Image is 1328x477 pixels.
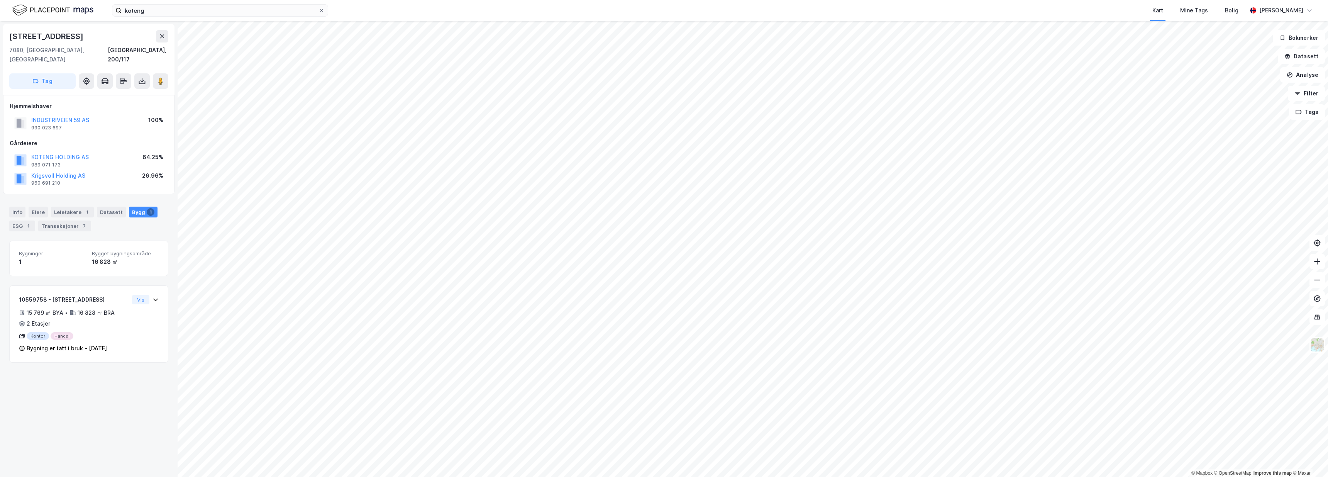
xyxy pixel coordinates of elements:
[129,207,158,217] div: Bygg
[24,222,32,230] div: 1
[1259,6,1303,15] div: [PERSON_NAME]
[1273,30,1325,46] button: Bokmerker
[9,207,25,217] div: Info
[19,257,86,267] div: 1
[142,171,163,180] div: 26.96%
[31,180,60,186] div: 960 691 210
[38,221,91,231] div: Transaksjoner
[132,295,149,304] button: Vis
[1191,470,1213,476] a: Mapbox
[10,102,168,111] div: Hjemmelshaver
[1288,86,1325,101] button: Filter
[147,208,154,216] div: 1
[1180,6,1208,15] div: Mine Tags
[1214,470,1252,476] a: OpenStreetMap
[27,308,63,317] div: 15 769 ㎡ BYA
[108,46,168,64] div: [GEOGRAPHIC_DATA], 200/117
[27,319,50,328] div: 2 Etasjer
[9,46,108,64] div: 7080, [GEOGRAPHIC_DATA], [GEOGRAPHIC_DATA]
[122,5,318,16] input: Søk på adresse, matrikkel, gårdeiere, leietakere eller personer
[142,153,163,162] div: 64.25%
[65,310,68,316] div: •
[1278,49,1325,64] button: Datasett
[80,222,88,230] div: 7
[97,207,126,217] div: Datasett
[31,162,61,168] div: 989 071 173
[1289,104,1325,120] button: Tags
[1280,67,1325,83] button: Analyse
[1253,470,1292,476] a: Improve this map
[9,30,85,42] div: [STREET_ADDRESS]
[27,344,107,353] div: Bygning er tatt i bruk - [DATE]
[31,125,62,131] div: 990 023 697
[9,73,76,89] button: Tag
[19,250,86,257] span: Bygninger
[51,207,94,217] div: Leietakere
[12,3,93,17] img: logo.f888ab2527a4732fd821a326f86c7f29.svg
[148,115,163,125] div: 100%
[1289,440,1328,477] iframe: Chat Widget
[78,308,115,317] div: 16 828 ㎡ BRA
[1310,338,1325,352] img: Z
[1289,440,1328,477] div: Kontrollprogram for chat
[83,208,91,216] div: 1
[92,250,159,257] span: Bygget bygningsområde
[1152,6,1163,15] div: Kart
[9,221,35,231] div: ESG
[29,207,48,217] div: Eiere
[10,139,168,148] div: Gårdeiere
[1225,6,1238,15] div: Bolig
[92,257,159,267] div: 16 828 ㎡
[19,295,129,304] div: 10559758 - [STREET_ADDRESS]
